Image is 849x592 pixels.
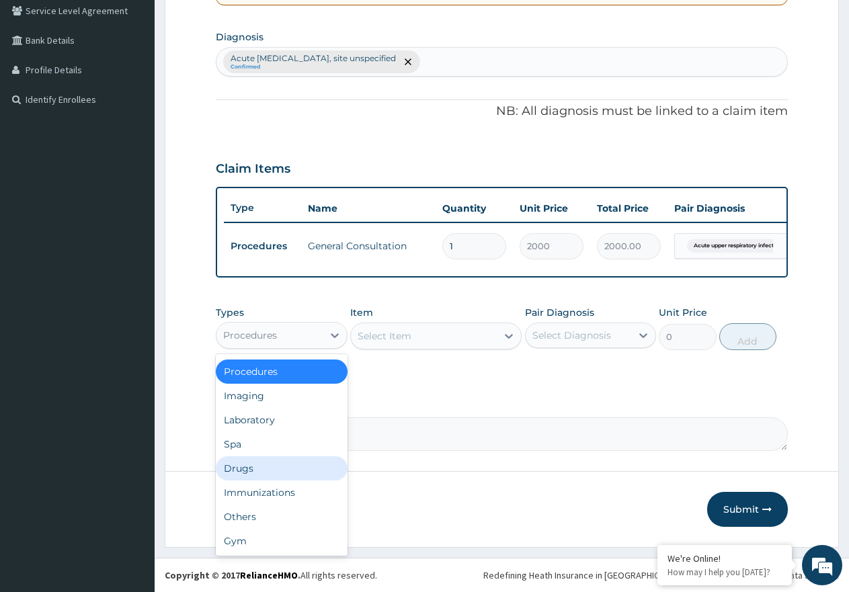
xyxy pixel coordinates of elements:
td: Procedures [224,234,301,259]
small: Confirmed [231,64,396,71]
div: Redefining Heath Insurance in [GEOGRAPHIC_DATA] using Telemedicine and Data Science! [483,568,839,582]
label: Item [350,306,373,319]
div: Immunizations [216,480,348,505]
td: General Consultation [301,232,436,259]
img: d_794563401_company_1708531726252_794563401 [25,67,54,101]
div: Minimize live chat window [220,7,253,39]
label: Pair Diagnosis [525,306,594,319]
strong: Copyright © 2017 . [165,569,300,581]
p: NB: All diagnosis must be linked to a claim item [216,103,788,120]
div: Chat with us now [70,75,226,93]
label: Comment [216,398,788,410]
th: Type [224,196,301,220]
th: Pair Diagnosis [668,195,815,222]
p: Acute [MEDICAL_DATA], site unspecified [231,53,396,64]
a: RelianceHMO [240,569,298,581]
label: Diagnosis [216,30,264,44]
button: Submit [707,492,788,527]
th: Unit Price [513,195,590,222]
div: Select Diagnosis [532,329,611,342]
span: We're online! [78,169,186,305]
div: Gym [216,529,348,553]
footer: All rights reserved. [155,558,849,592]
div: We're Online! [668,552,782,564]
div: Imaging [216,384,348,408]
label: Types [216,307,244,319]
div: Laboratory [216,408,348,432]
div: Procedures [223,329,277,342]
th: Quantity [436,195,513,222]
span: Acute upper respiratory infect... [687,239,784,253]
textarea: Type your message and hit 'Enter' [7,367,256,414]
th: Total Price [590,195,668,222]
div: Others [216,505,348,529]
div: Spa [216,432,348,456]
span: remove selection option [402,56,414,68]
h3: Claim Items [216,162,290,177]
div: Drugs [216,456,348,480]
div: Select Item [358,329,411,343]
p: How may I help you today? [668,566,782,578]
label: Unit Price [659,306,707,319]
button: Add [719,323,776,350]
div: Procedures [216,360,348,384]
th: Name [301,195,436,222]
